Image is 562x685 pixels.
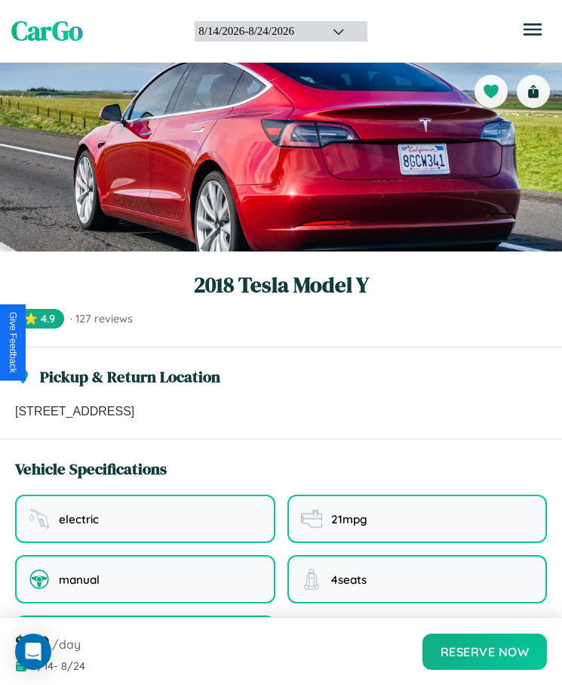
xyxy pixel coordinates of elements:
button: Reserve Now [422,634,548,670]
h3: Pickup & Return Location [40,366,220,387]
span: · 127 reviews [70,312,133,326]
h1: 2018 Tesla Model Y [15,270,547,300]
h3: Vehicle Specifications [15,458,167,480]
span: 8 / 14 - 8 / 24 [32,659,85,673]
span: 21 mpg [331,512,367,526]
span: 4 seats [331,572,367,587]
span: ⭐ 4.9 [15,309,64,329]
div: 8 / 14 / 2026 - 8 / 24 / 2026 [198,25,314,38]
img: fuel type [29,508,50,529]
span: /day [52,637,81,652]
span: manual [59,572,100,587]
img: fuel efficiency [301,508,322,529]
span: electric [59,512,99,526]
p: [STREET_ADDRESS] [15,403,547,421]
span: CarGo [11,13,83,49]
div: Open Intercom Messenger [15,634,51,670]
span: $ 180 [15,630,49,655]
div: Give Feedback [8,312,18,373]
img: seating [301,569,322,590]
